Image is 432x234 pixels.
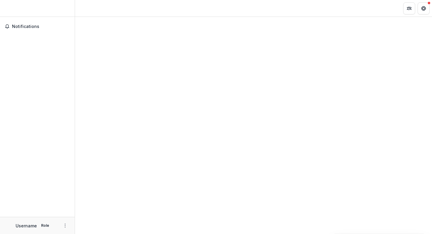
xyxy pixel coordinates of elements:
[418,2,430,14] button: Get Help
[2,22,72,31] button: Notifications
[12,24,70,29] span: Notifications
[16,223,37,229] p: Username
[39,223,51,228] p: Role
[61,222,69,229] button: More
[403,2,415,14] button: Partners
